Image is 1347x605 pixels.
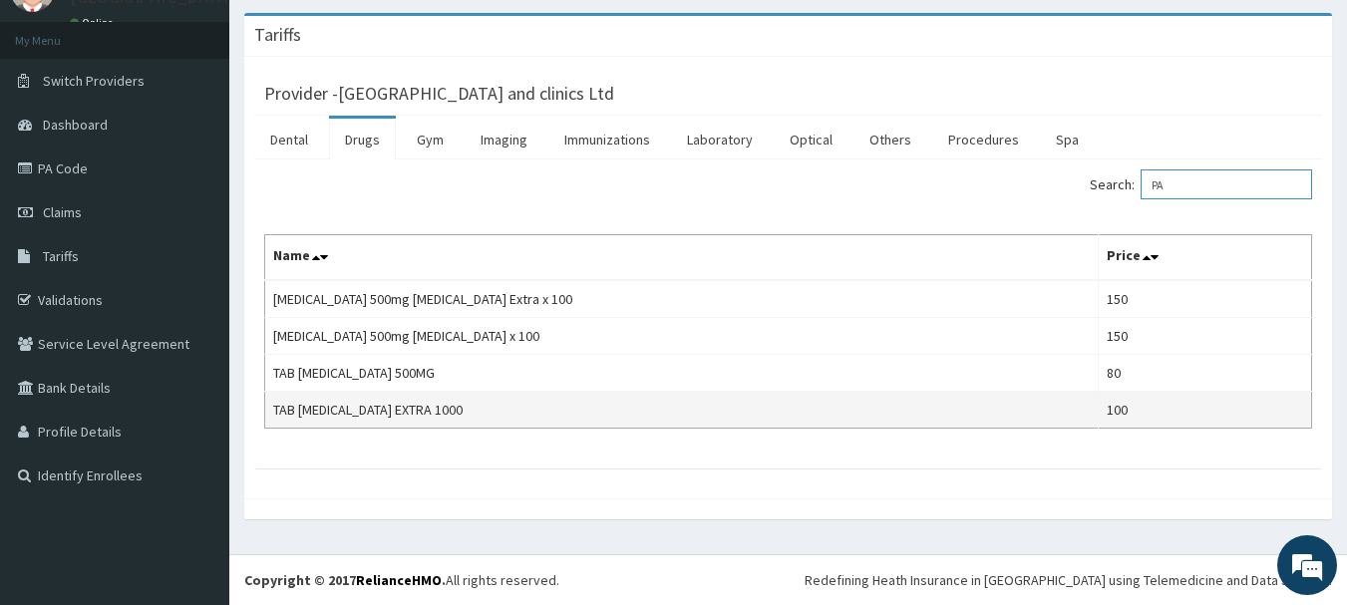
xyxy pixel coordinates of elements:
span: Switch Providers [43,72,145,90]
span: We're online! [116,177,275,379]
div: Chat with us now [104,112,335,138]
a: Others [853,119,927,160]
span: Dashboard [43,116,108,134]
h3: Tariffs [254,26,301,44]
td: TAB [MEDICAL_DATA] EXTRA 1000 [265,392,1099,429]
h3: Provider - [GEOGRAPHIC_DATA] and clinics Ltd [264,85,614,103]
a: Immunizations [548,119,666,160]
td: [MEDICAL_DATA] 500mg [MEDICAL_DATA] x 100 [265,318,1099,355]
a: RelianceHMO [356,571,442,589]
a: Laboratory [671,119,769,160]
td: TAB [MEDICAL_DATA] 500MG [265,355,1099,392]
th: Name [265,235,1099,281]
td: 150 [1099,280,1312,318]
td: 100 [1099,392,1312,429]
a: Dental [254,119,324,160]
th: Price [1099,235,1312,281]
td: 80 [1099,355,1312,392]
td: 150 [1099,318,1312,355]
img: d_794563401_company_1708531726252_794563401 [37,100,81,150]
a: Drugs [329,119,396,160]
strong: Copyright © 2017 . [244,571,446,589]
input: Search: [1141,169,1312,199]
a: Procedures [932,119,1035,160]
a: Optical [774,119,848,160]
span: Claims [43,203,82,221]
footer: All rights reserved. [229,554,1347,605]
div: Minimize live chat window [327,10,375,58]
textarea: Type your message and hit 'Enter' [10,398,380,467]
td: [MEDICAL_DATA] 500mg [MEDICAL_DATA] Extra x 100 [265,280,1099,318]
span: Tariffs [43,247,79,265]
div: Redefining Heath Insurance in [GEOGRAPHIC_DATA] using Telemedicine and Data Science! [805,570,1332,590]
a: Imaging [465,119,543,160]
a: Spa [1040,119,1095,160]
a: Gym [401,119,460,160]
label: Search: [1090,169,1312,199]
a: Online [70,16,118,30]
